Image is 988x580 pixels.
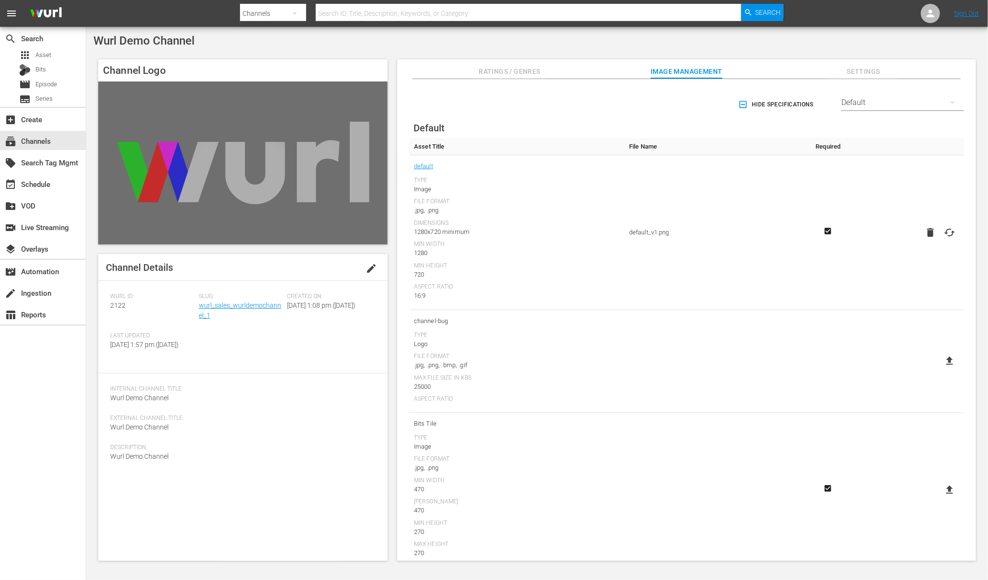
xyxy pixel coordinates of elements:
div: File Format [414,198,620,206]
div: Bits [19,64,31,76]
span: [DATE] 1:08 pm ([DATE]) [287,302,356,309]
div: Dimensions [414,220,620,227]
span: Default [414,122,445,134]
th: Required [805,138,851,155]
span: [DATE] 1:57 pm ([DATE]) [110,341,179,348]
span: Episode [19,79,31,90]
div: 470 [414,485,620,494]
span: Search [756,4,781,21]
span: edit [366,263,377,274]
span: 2122 [110,302,126,309]
span: Wurl ID: [110,293,194,301]
span: Search [5,33,16,45]
span: Schedule [5,179,16,190]
div: Min Width [414,241,620,248]
span: VOD [5,200,16,212]
span: Wurl Demo Channel [110,423,169,431]
div: Min Width [414,477,620,485]
div: 1280x720 minimum [414,227,620,237]
div: [PERSON_NAME] [414,498,620,506]
div: 470 [414,506,620,515]
span: Create [5,114,16,126]
img: Wurl Demo Channel [98,81,388,244]
svg: Required [822,484,834,493]
h4: Channel Logo [98,59,388,81]
span: Series [35,94,53,104]
button: edit [360,257,383,280]
span: Overlays [5,244,16,255]
th: File Name [624,138,805,155]
div: .jpg, .png [414,206,620,215]
div: Type [414,434,620,442]
span: Wurl Demo Channel [110,452,169,460]
span: Slug: [199,293,283,301]
td: default_v1.png [624,155,805,310]
span: Hide Specifications [740,100,814,110]
div: Min Height [414,520,620,527]
div: .jpg, .png [414,463,620,473]
span: Ingestion [5,288,16,299]
span: Automation [5,266,16,278]
div: Max File Size In Kbs [414,374,620,382]
div: 720 [414,270,620,279]
span: Settings [827,66,899,78]
div: Type [414,332,620,339]
button: Hide Specifications [736,91,817,118]
div: Logo [414,339,620,349]
span: channel-bug [414,315,620,327]
a: Sign Out [954,10,979,17]
span: Channels [5,136,16,147]
img: ans4CAIJ8jUAAAAAAAAAAAAAAAAAAAAAAAAgQb4GAAAAAAAAAAAAAAAAAAAAAAAAJMjXAAAAAAAAAAAAAAAAAAAAAAAAgAT5G... [23,2,69,25]
span: Asset [19,49,31,61]
a: default [414,160,433,173]
span: Channel Details [106,262,173,273]
div: Aspect Ratio [414,395,620,403]
div: Image [414,185,620,194]
div: File Format [414,455,620,463]
span: External Channel Title: [110,415,371,422]
div: 1280 [414,248,620,258]
span: Wurl Demo Channel [110,394,169,402]
span: menu [6,8,17,19]
span: Ratings / Genres [474,66,546,78]
span: Wurl Demo Channel [93,34,195,47]
div: File Format [414,353,620,360]
div: Min Height [414,262,620,270]
span: Live Streaming [5,222,16,233]
span: Last Updated: [110,332,194,340]
div: 270 [414,527,620,537]
div: Max Height [414,541,620,548]
span: Bits [35,65,46,74]
div: Type [414,177,620,185]
th: Asset Title [409,138,624,155]
span: Search Tag Mgmt [5,157,16,169]
div: .jpg, .png, .bmp, .gif [414,360,620,370]
span: Reports [5,309,16,321]
span: Created On: [287,293,371,301]
span: Episode [35,80,57,89]
span: Description: [110,444,371,452]
span: Bits Tile [414,418,620,430]
div: 16:9 [414,291,620,301]
span: Internal Channel Title: [110,385,371,393]
span: Image Management [651,66,723,78]
div: Default [841,89,964,116]
a: wurl_sales_wurldemochannel_1 [199,302,281,319]
span: Asset [35,50,51,60]
button: Search [741,4,783,21]
div: Image [414,442,620,452]
div: Aspect Ratio [414,283,620,291]
span: Series [19,93,31,105]
svg: Required [822,227,834,235]
div: 25000 [414,382,620,392]
div: 270 [414,548,620,558]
